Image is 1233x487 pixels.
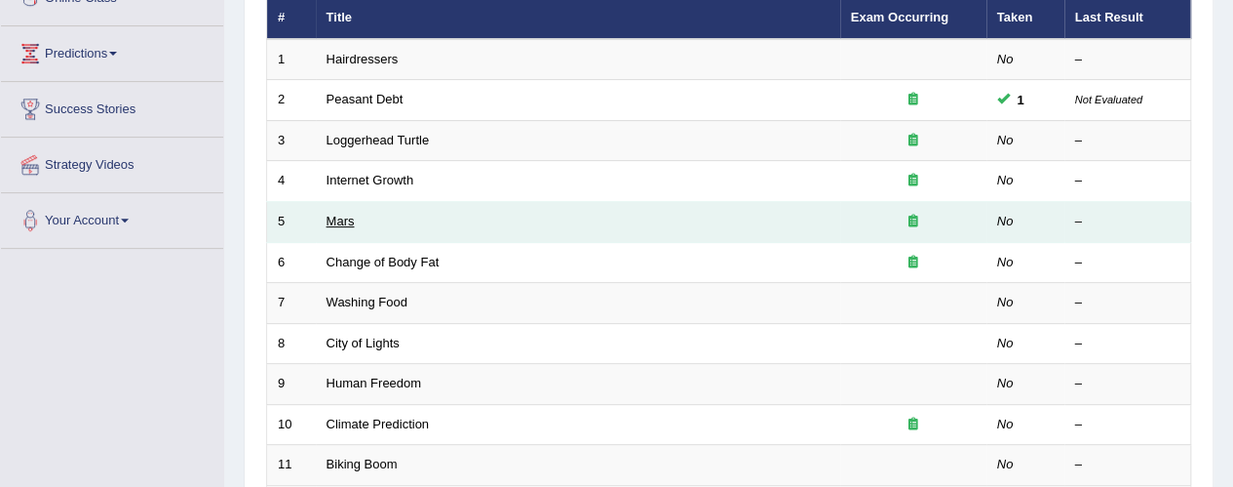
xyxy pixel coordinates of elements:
em: No [997,214,1014,228]
div: – [1075,416,1180,434]
a: Strategy Videos [1,138,223,186]
a: Human Freedom [327,376,422,390]
small: Not Evaluated [1075,94,1142,105]
em: No [997,457,1014,471]
a: Peasant Debt [327,92,404,106]
em: No [997,255,1014,269]
a: Change of Body Fat [327,255,440,269]
td: 5 [267,202,316,243]
td: 11 [267,445,316,486]
a: Loggerhead Turtle [327,133,430,147]
div: – [1075,254,1180,272]
td: 8 [267,323,316,364]
div: – [1075,172,1180,190]
td: 4 [267,161,316,202]
td: 7 [267,283,316,324]
em: No [997,52,1014,66]
div: – [1075,213,1180,231]
a: Internet Growth [327,173,414,187]
td: 3 [267,120,316,161]
div: – [1075,456,1180,474]
div: – [1075,132,1180,150]
div: – [1075,375,1180,393]
div: – [1075,335,1180,353]
em: No [997,336,1014,350]
em: No [997,173,1014,187]
em: No [997,133,1014,147]
a: Your Account [1,193,223,242]
a: Biking Boom [327,457,398,471]
td: 6 [267,242,316,283]
a: Exam Occurring [851,10,948,24]
div: Exam occurring question [851,132,976,150]
a: Climate Prediction [327,417,430,431]
em: No [997,417,1014,431]
td: 9 [267,364,316,405]
a: Predictions [1,26,223,75]
a: City of Lights [327,336,400,350]
a: Mars [327,214,355,228]
span: You can still take this question [1010,90,1032,110]
em: No [997,295,1014,309]
div: Exam occurring question [851,416,976,434]
td: 2 [267,80,316,121]
a: Washing Food [327,295,407,309]
a: Hairdressers [327,52,399,66]
a: Success Stories [1,82,223,131]
div: – [1075,51,1180,69]
div: Exam occurring question [851,254,976,272]
div: Exam occurring question [851,213,976,231]
td: 10 [267,404,316,445]
div: Exam occurring question [851,172,976,190]
div: – [1075,294,1180,312]
em: No [997,376,1014,390]
td: 1 [267,39,316,80]
div: Exam occurring question [851,91,976,109]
